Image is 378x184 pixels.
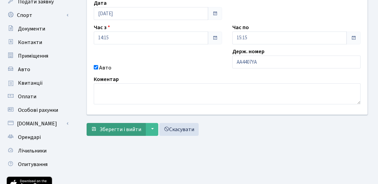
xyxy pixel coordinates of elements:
span: Зберегти і вийти [100,126,141,133]
span: Приміщення [18,52,48,60]
a: Спорт [3,8,71,22]
span: Орендарі [18,134,41,141]
span: Авто [18,66,30,73]
span: Лічильники [18,147,47,155]
a: Опитування [3,158,71,171]
label: Коментар [94,75,119,83]
a: Приміщення [3,49,71,63]
a: Документи [3,22,71,36]
a: [DOMAIN_NAME] [3,117,71,130]
span: Квитанції [18,79,43,87]
a: Оплати [3,90,71,103]
a: Скасувати [159,123,199,136]
label: Час з [94,23,110,32]
a: Квитанції [3,76,71,90]
span: Оплати [18,93,36,100]
label: Час по [232,23,249,32]
a: Авто [3,63,71,76]
a: Особові рахунки [3,103,71,117]
label: Держ. номер [232,47,265,56]
span: Контакти [18,39,42,46]
a: Контакти [3,36,71,49]
label: Авто [99,64,111,72]
input: AA0001AA [232,56,361,68]
span: Особові рахунки [18,106,58,114]
span: Документи [18,25,45,33]
button: Зберегти і вийти [87,123,146,136]
a: Лічильники [3,144,71,158]
a: Орендарі [3,130,71,144]
span: Опитування [18,161,48,168]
